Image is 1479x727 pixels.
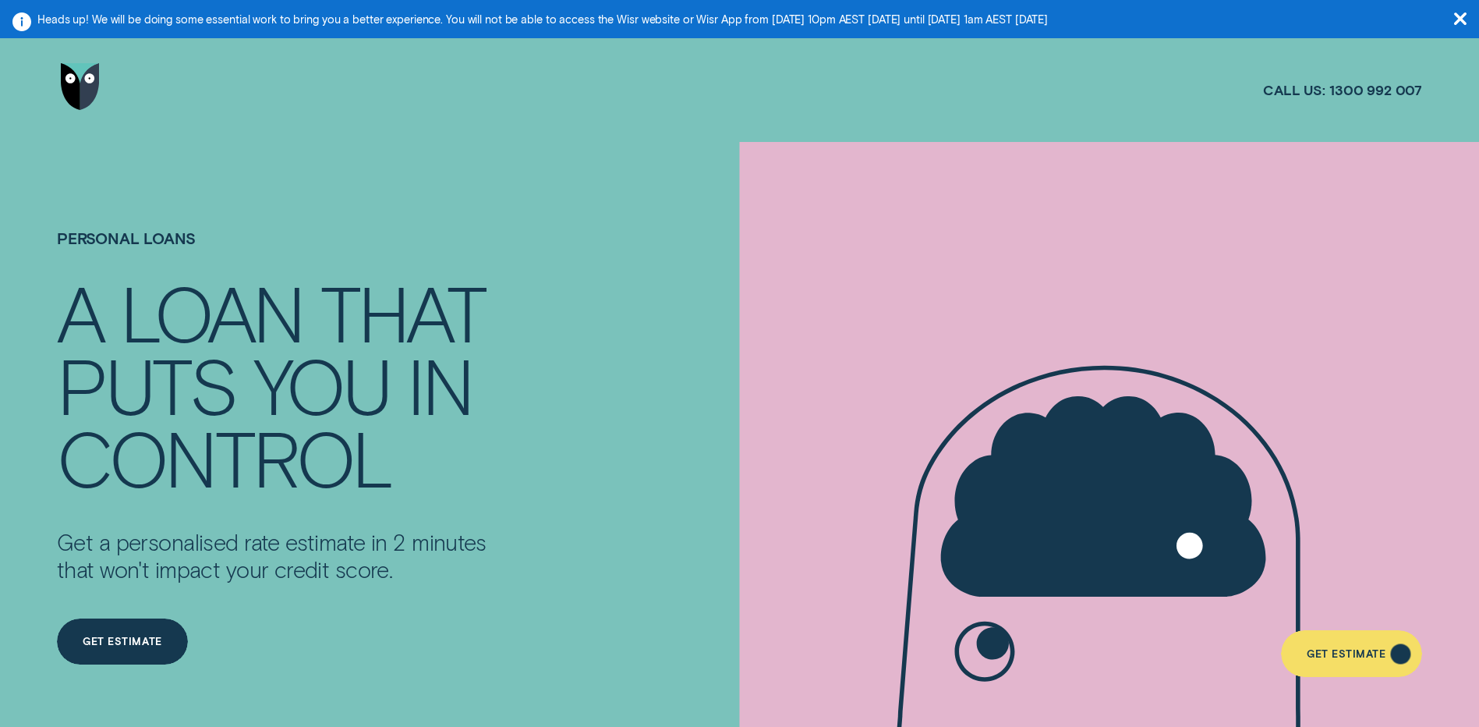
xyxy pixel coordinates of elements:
div: IN [407,349,472,421]
span: 1300 992 007 [1329,81,1422,99]
h4: A LOAN THAT PUTS YOU IN CONTROL [57,276,505,493]
p: Get a personalised rate estimate in 2 minutes that won't impact your credit score. [57,528,505,584]
div: CONTROL [57,421,391,494]
a: Go to home page [57,34,104,138]
div: LOAN [120,276,303,349]
div: THAT [320,276,485,349]
a: Call us:1300 992 007 [1263,81,1422,99]
div: A [57,276,103,349]
a: Get Estimate [57,619,188,665]
div: YOU [253,349,390,421]
a: Get Estimate [1281,630,1422,677]
div: PUTS [57,349,235,421]
span: Call us: [1263,81,1325,99]
img: Wisr [61,63,100,110]
h1: Personal Loans [57,229,505,277]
